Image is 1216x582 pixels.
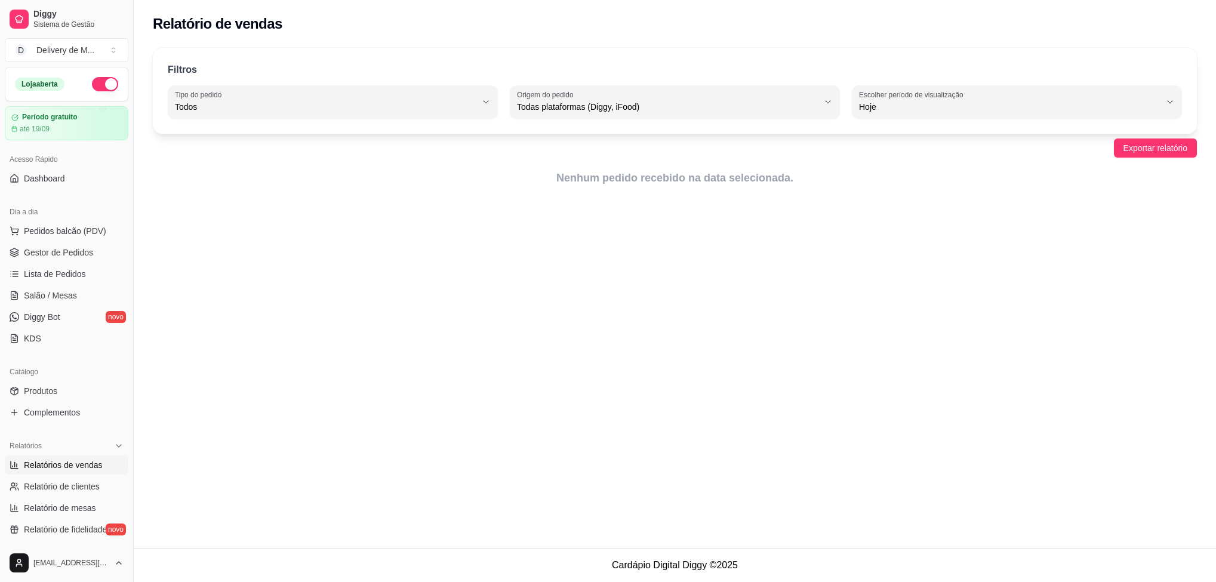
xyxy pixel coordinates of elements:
footer: Cardápio Digital Diggy © 2025 [134,548,1216,582]
span: Diggy Bot [24,311,60,323]
span: Produtos [24,385,57,397]
span: Hoje [859,101,1160,113]
button: Alterar Status [92,77,118,91]
span: Pedidos balcão (PDV) [24,225,106,237]
a: Dashboard [5,169,128,188]
p: Filtros [168,63,197,77]
div: Dia a dia [5,202,128,221]
div: Loja aberta [15,78,64,91]
a: Complementos [5,403,128,422]
label: Tipo do pedido [175,90,226,100]
span: Relatório de mesas [24,502,96,514]
span: Salão / Mesas [24,290,77,301]
span: Relatórios [10,441,42,451]
a: Diggy Botnovo [5,307,128,327]
article: Nenhum pedido recebido na data selecionada. [153,170,1197,186]
span: Todas plataformas (Diggy, iFood) [517,101,818,113]
label: Escolher período de visualização [859,90,967,100]
span: Exportar relatório [1123,141,1187,155]
a: Relatório de clientes [5,477,128,496]
div: Acesso Rápido [5,150,128,169]
span: [EMAIL_ADDRESS][DOMAIN_NAME] [33,558,109,568]
a: Período gratuitoaté 19/09 [5,106,128,140]
a: Lista de Pedidos [5,264,128,284]
a: DiggySistema de Gestão [5,5,128,33]
span: Gestor de Pedidos [24,247,93,258]
span: Complementos [24,407,80,418]
button: Exportar relatório [1114,138,1197,158]
div: Catálogo [5,362,128,381]
span: Relatório de clientes [24,481,100,492]
span: Diggy [33,9,124,20]
span: D [15,44,27,56]
article: até 19/09 [20,124,50,134]
button: [EMAIL_ADDRESS][DOMAIN_NAME] [5,549,128,577]
button: Select a team [5,38,128,62]
a: Relatórios de vendas [5,455,128,475]
label: Origem do pedido [517,90,577,100]
span: Relatório de fidelidade [24,524,107,535]
div: Delivery de M ... [36,44,94,56]
a: Salão / Mesas [5,286,128,305]
button: Origem do pedidoTodas plataformas (Diggy, iFood) [510,85,840,119]
h2: Relatório de vendas [153,14,282,33]
span: Todos [175,101,476,113]
span: Dashboard [24,173,65,184]
a: Gestor de Pedidos [5,243,128,262]
a: KDS [5,329,128,348]
a: Produtos [5,381,128,401]
span: KDS [24,332,41,344]
span: Sistema de Gestão [33,20,124,29]
span: Lista de Pedidos [24,268,86,280]
a: Relatório de fidelidadenovo [5,520,128,539]
article: Período gratuito [22,113,78,122]
a: Relatório de mesas [5,498,128,518]
button: Escolher período de visualizaçãoHoje [852,85,1182,119]
span: Relatórios de vendas [24,459,103,471]
button: Pedidos balcão (PDV) [5,221,128,241]
button: Tipo do pedidoTodos [168,85,498,119]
